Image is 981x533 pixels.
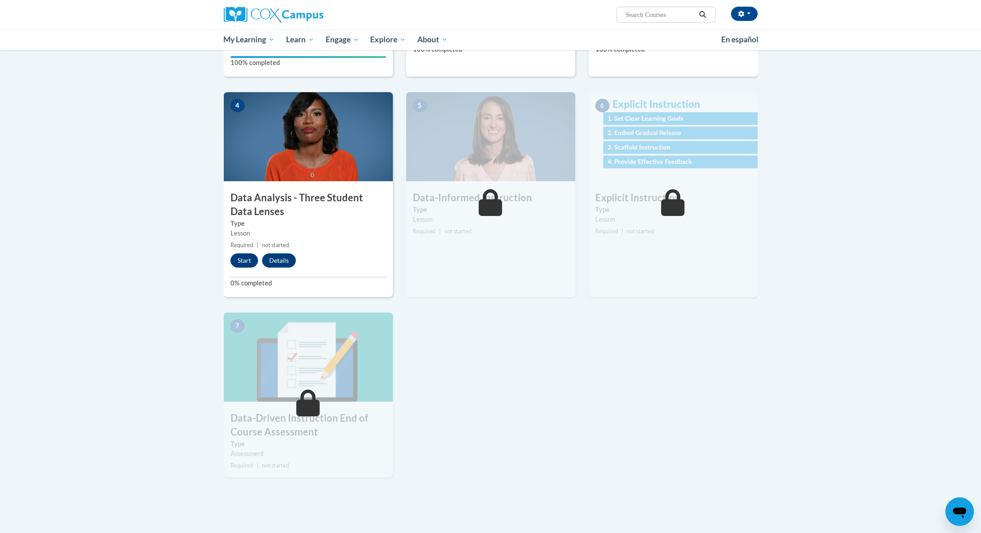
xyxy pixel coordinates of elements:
span: 5 [413,99,427,112]
span: En español [721,35,759,44]
img: Course Image [224,313,393,402]
a: Engage [320,29,365,50]
span: Required [595,228,618,235]
button: Start [230,253,258,268]
span: My Learning [223,34,275,45]
label: Type [230,439,386,449]
span: Explore [370,34,406,45]
button: Account Settings [731,7,758,21]
span: Required [230,462,253,469]
h3: Data Analysis - Three Student Data Lenses [224,191,393,219]
div: Lesson [413,215,569,224]
span: | [257,242,258,248]
label: 0% completed [230,278,386,288]
div: Assessment [230,449,386,459]
span: not started [444,228,472,235]
button: Search [696,9,709,20]
a: My Learning [218,29,281,50]
button: Details [262,253,296,268]
span: not started [262,242,289,248]
div: Main menu [210,29,771,50]
span: not started [262,462,289,469]
span: Required [413,228,436,235]
span: | [439,228,441,235]
span: About [417,34,448,45]
span: | [622,228,623,235]
label: Type [595,205,751,215]
a: Cox Campus [224,7,393,23]
a: About [412,29,453,50]
img: Course Image [406,92,575,181]
span: Required [230,242,253,248]
span: 4 [230,99,245,112]
span: | [257,462,258,469]
div: Your progress [230,56,386,58]
span: Learn [286,34,314,45]
iframe: Button to launch messaging window [945,497,974,526]
span: 6 [595,99,610,112]
a: Explore [364,29,412,50]
div: Lesson [230,228,386,238]
h3: Data-Driven Instruction End of Course Assessment [224,411,393,439]
span: not started [627,228,654,235]
span: 7 [230,319,245,333]
label: Type [413,205,569,215]
span: Engage [326,34,359,45]
h3: Data-Informed Instruction [406,191,575,205]
h3: Explicit Instruction [589,191,758,205]
div: Lesson [595,215,751,224]
label: 100% completed [230,58,386,68]
label: Type [230,219,386,228]
a: En español [715,30,764,49]
img: Course Image [224,92,393,181]
a: Learn [280,29,320,50]
input: Search Courses [625,9,696,20]
img: Course Image [589,92,758,181]
img: Cox Campus [224,7,323,23]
